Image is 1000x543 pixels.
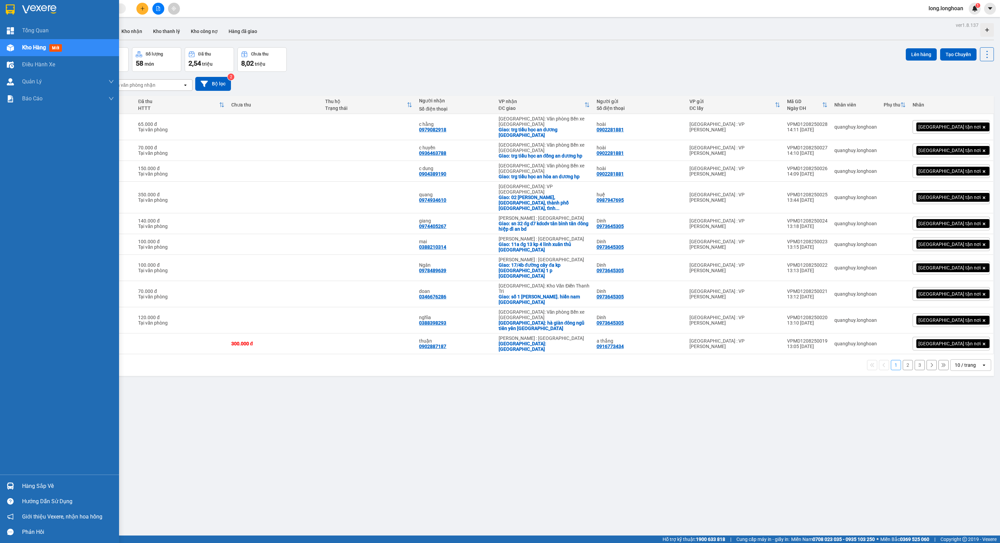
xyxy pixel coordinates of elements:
div: 350.000 đ [138,192,224,197]
span: long.longhoan [923,4,969,13]
div: VPMD1208250027 [787,145,828,150]
span: triệu [202,61,213,67]
div: Số điện thoại [419,106,491,112]
span: Cung cấp máy in - giấy in: [736,536,789,543]
img: warehouse-icon [7,61,14,68]
div: [GEOGRAPHIC_DATA] : VP [PERSON_NAME] [689,166,780,177]
div: Nhãn [913,102,990,108]
div: Giao: 11a đg 13 kp 4 linh xuân thủ đức [499,242,590,252]
div: Số lượng [146,52,163,56]
div: quang [419,192,491,197]
div: nghĩa [419,315,491,320]
div: Người nhận [419,98,491,103]
div: 0902281881 [597,127,624,132]
span: notification [7,513,14,520]
div: [GEOGRAPHIC_DATA]: Văn phòng Bến xe [GEOGRAPHIC_DATA] [499,309,590,320]
button: 2 [903,360,913,370]
strong: 0369 525 060 [900,537,929,542]
th: Toggle SortBy [686,96,784,114]
div: 13:15 [DATE] [787,244,828,250]
div: quanghuy.longhoan [834,168,877,174]
button: Bộ lọc [195,77,231,91]
div: quanghuy.longhoan [834,221,877,226]
div: 70.000 đ [138,289,224,294]
img: warehouse-icon [7,78,14,85]
span: [GEOGRAPHIC_DATA] tận nơi [918,168,981,174]
div: 0916773434 [597,344,624,349]
div: Giao: trg tiểu học an dương hải phòng [499,127,590,138]
span: plus [140,6,145,11]
button: Kho nhận [116,23,148,39]
span: [GEOGRAPHIC_DATA] tận nơi [918,291,981,297]
div: 0973645305 [597,268,624,273]
div: Giao: 17/4b đường cây đa kp tân phú 1 p tân bình dĩ an bình dương [499,262,590,279]
div: 0346676286 [419,294,446,299]
span: 58 [136,59,143,67]
div: a thắng [597,338,683,344]
div: Dinh [597,315,683,320]
div: 100.000 đ [138,239,224,244]
div: quanghuy.longhoan [834,195,877,200]
div: 70.000 đ [138,145,224,150]
div: thuận [419,338,491,344]
div: Đã thu [138,99,219,104]
div: quanghuy.longhoan [834,291,877,297]
button: Số lượng58món [132,47,181,72]
div: ĐC giao [499,105,584,111]
div: Mã GD [787,99,822,104]
div: quanghuy.longhoan [834,265,877,270]
div: VPMD1208250020 [787,315,828,320]
sup: 1 [976,3,980,8]
span: mới [49,44,62,52]
div: Đã thu [198,52,211,56]
div: Giao: trg tiểu học an đồng an dương hp [499,153,590,159]
span: 1 [977,3,979,8]
div: Chưa thu [231,102,318,108]
div: 0973645305 [597,320,624,326]
span: | [730,536,731,543]
button: 3 [915,360,925,370]
svg: open [981,362,987,368]
div: Tại văn phòng [138,268,224,273]
div: 14:09 [DATE] [787,171,828,177]
div: hoài [597,145,683,150]
div: c huyền [419,145,491,150]
div: Tại văn phòng [138,150,224,156]
div: c hằng [419,121,491,127]
div: quanghuy.longhoan [834,317,877,323]
strong: 0708 023 035 - 0935 103 250 [813,537,875,542]
span: [GEOGRAPHIC_DATA] tận nơi [918,317,981,323]
img: icon-new-feature [972,5,978,12]
div: Tại văn phòng [138,320,224,326]
div: [PERSON_NAME] : [GEOGRAPHIC_DATA] [499,335,590,341]
div: 0973645305 [597,244,624,250]
span: [GEOGRAPHIC_DATA] tận nơi [918,265,981,271]
span: món [145,61,154,67]
div: 13:12 [DATE] [787,294,828,299]
div: Trạng thái [325,105,407,111]
svg: open [183,82,188,88]
div: Giao: trg tiểu học an hòa an dương hp [499,174,590,179]
div: Ngày ĐH [787,105,822,111]
th: Toggle SortBy [135,96,228,114]
button: Kho thanh lý [148,23,185,39]
button: Tạo Chuyến [940,48,977,61]
div: ver 1.8.137 [956,21,979,29]
div: 13:18 [DATE] [787,224,828,229]
div: VPMD1208250025 [787,192,828,197]
button: plus [136,3,148,15]
button: aim [168,3,180,15]
div: Tạo kho hàng mới [980,23,994,37]
div: 0973645305 [597,224,624,229]
div: Số điện thoại [597,105,683,111]
div: [GEOGRAPHIC_DATA] : VP [PERSON_NAME] [689,239,780,250]
div: 120.000 đ [138,315,224,320]
div: 65.000 đ [138,121,224,127]
div: VPMD1208250022 [787,262,828,268]
th: Toggle SortBy [322,96,416,114]
span: 2,54 [188,59,201,67]
div: Giao: hà giàn đông ngũ tiên yên quảng ninh [499,320,590,331]
span: down [109,96,114,101]
div: Giao: bến xe biên hòa đồng nai [499,341,590,352]
div: c dung [419,166,491,171]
